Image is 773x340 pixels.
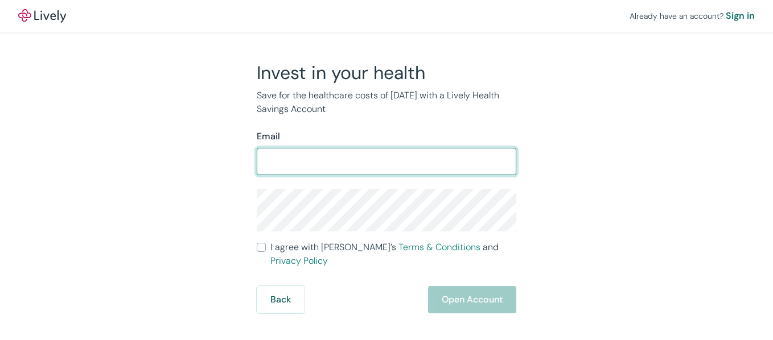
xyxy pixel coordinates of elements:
[726,9,755,23] a: Sign in
[257,286,305,313] button: Back
[270,241,516,268] span: I agree with [PERSON_NAME]’s and
[257,61,516,84] h2: Invest in your health
[18,9,66,23] a: LivelyLively
[398,241,480,253] a: Terms & Conditions
[18,9,66,23] img: Lively
[257,130,280,143] label: Email
[270,255,328,267] a: Privacy Policy
[257,89,516,116] p: Save for the healthcare costs of [DATE] with a Lively Health Savings Account
[630,9,755,23] div: Already have an account?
